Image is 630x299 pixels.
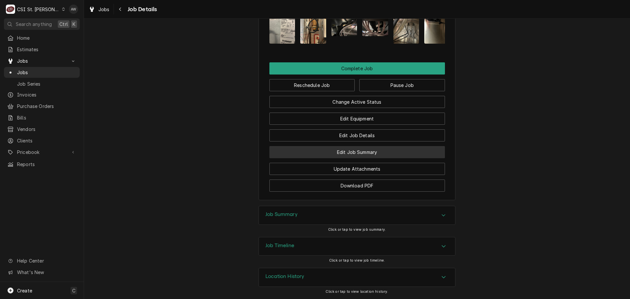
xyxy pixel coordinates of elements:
[4,124,80,135] a: Vendors
[17,91,76,98] span: Invoices
[17,114,76,121] span: Bills
[269,96,445,108] button: Change Active Status
[265,243,294,249] h3: Job Timeline
[17,57,67,64] span: Jobs
[17,137,76,144] span: Clients
[86,4,112,15] a: Jobs
[269,75,445,91] div: Button Group Row
[6,5,15,14] div: C
[17,288,32,293] span: Create
[259,237,455,256] div: Job Timeline
[265,211,298,218] h3: Job Summary
[269,79,355,91] button: Reschedule Job
[17,103,76,110] span: Purchase Orders
[362,17,388,36] img: 4gLUgsGeSPmGMtIosBSP
[17,161,76,168] span: Reports
[269,62,445,75] div: Button Group Row
[259,237,455,256] button: Accordion Details Expand Trigger
[4,112,80,123] a: Bills
[4,32,80,43] a: Home
[126,5,157,14] span: Job Details
[69,5,78,14] div: AW
[259,206,455,224] div: Accordion Header
[269,146,445,158] button: Edit Job Summary
[259,206,455,225] div: Job Summary
[269,180,445,192] button: Download PDF
[4,147,80,158] a: Go to Pricebook
[4,89,80,100] a: Invoices
[115,4,126,14] button: Navigate back
[269,62,445,75] button: Complete Job
[4,135,80,146] a: Clients
[269,91,445,108] div: Button Group Row
[269,141,445,158] div: Button Group Row
[4,18,80,30] button: Search anythingCtrlK
[98,6,110,13] span: Jobs
[4,159,80,170] a: Reports
[259,268,455,287] div: Accordion Header
[17,149,67,156] span: Pricebook
[269,125,445,141] div: Button Group Row
[424,9,450,44] img: EPwpt49ZQxuamdQ7yoTa
[4,101,80,112] a: Purchase Orders
[4,44,80,55] a: Estimates
[328,227,386,232] span: Click or tap to view job summary.
[300,9,326,44] img: bh7BZiK8Q6mC0t7wAI9k
[269,108,445,125] div: Button Group Row
[269,62,445,192] div: Button Group
[4,255,80,266] a: Go to Help Center
[269,9,295,44] img: QmD9jnY0QU6TdMpzb2oB
[269,4,445,49] span: Attachments
[17,126,76,133] span: Vendors
[17,257,76,264] span: Help Center
[4,78,80,89] a: Job Series
[259,268,455,287] button: Accordion Details Expand Trigger
[17,69,76,76] span: Jobs
[259,237,455,256] div: Accordion Header
[72,287,75,294] span: C
[17,80,76,87] span: Job Series
[17,6,60,13] div: CSI St. [PERSON_NAME]
[6,5,15,14] div: CSI St. Louis's Avatar
[269,175,445,192] div: Button Group Row
[259,206,455,224] button: Accordion Details Expand Trigger
[269,158,445,175] div: Button Group Row
[16,21,52,28] span: Search anything
[4,67,80,78] a: Jobs
[17,269,76,276] span: What's New
[4,55,80,66] a: Go to Jobs
[4,267,80,278] a: Go to What's New
[265,273,304,280] h3: Location History
[69,5,78,14] div: Alexandria Wilp's Avatar
[259,268,455,287] div: Location History
[331,17,357,36] img: 9eyxQIwQA6eSklFvA2Cq
[73,21,75,28] span: K
[269,113,445,125] button: Edit Equipment
[393,9,419,44] img: JBm1lyjBQJGrtRs7YQ4v
[17,46,76,53] span: Estimates
[17,34,76,41] span: Home
[269,129,445,141] button: Edit Job Details
[269,163,445,175] button: Update Attachments
[59,21,68,28] span: Ctrl
[359,79,445,91] button: Pause Job
[325,289,388,294] span: Click or tap to view location history.
[329,258,385,263] span: Click or tap to view job timeline.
